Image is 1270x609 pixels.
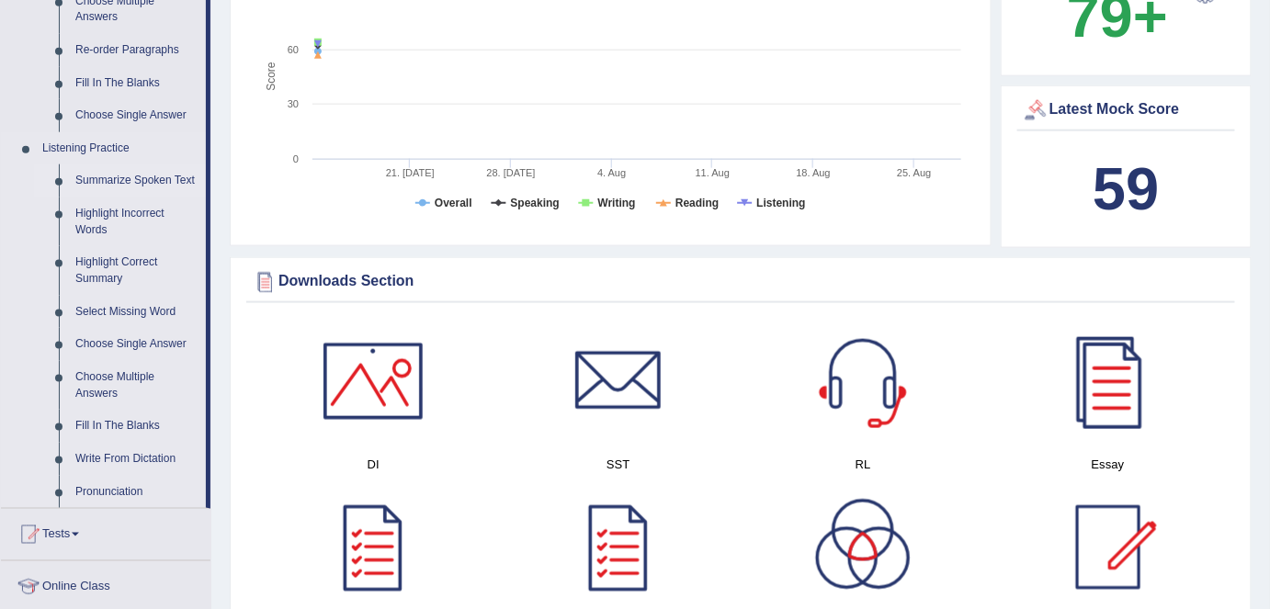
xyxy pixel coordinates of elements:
text: 30 [288,98,299,109]
a: Pronunciation [67,476,206,509]
tspan: 25. Aug [897,167,931,178]
a: Summarize Spoken Text [67,164,206,197]
tspan: Score [265,62,278,92]
a: Fill In The Blanks [67,410,206,443]
a: Online Class [1,561,210,607]
a: Choose Multiple Answers [67,361,206,410]
tspan: 21. [DATE] [386,167,435,178]
tspan: Listening [756,197,805,209]
h4: RL [750,455,977,474]
div: Latest Mock Score [1022,96,1230,124]
a: Choose Single Answer [67,328,206,361]
a: Re-order Paragraphs [67,34,206,67]
tspan: 11. Aug [696,167,730,178]
a: Tests [1,509,210,555]
a: Select Missing Word [67,296,206,329]
tspan: Speaking [511,197,560,209]
tspan: 4. Aug [597,167,626,178]
a: Write From Dictation [67,443,206,476]
tspan: Reading [675,197,719,209]
a: Highlight Correct Summary [67,246,206,295]
a: Highlight Incorrect Words [67,197,206,246]
h4: SST [505,455,732,474]
div: Downloads Section [251,268,1230,296]
text: 60 [288,44,299,55]
a: Listening Practice [34,132,206,165]
tspan: 18. Aug [797,167,831,178]
a: Fill In The Blanks [67,67,206,100]
a: Choose Single Answer [67,99,206,132]
tspan: 28. [DATE] [487,167,536,178]
text: 0 [293,153,299,164]
tspan: Writing [598,197,636,209]
b: 59 [1093,155,1159,222]
tspan: Overall [435,197,472,209]
h4: Essay [995,455,1222,474]
h4: DI [260,455,487,474]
